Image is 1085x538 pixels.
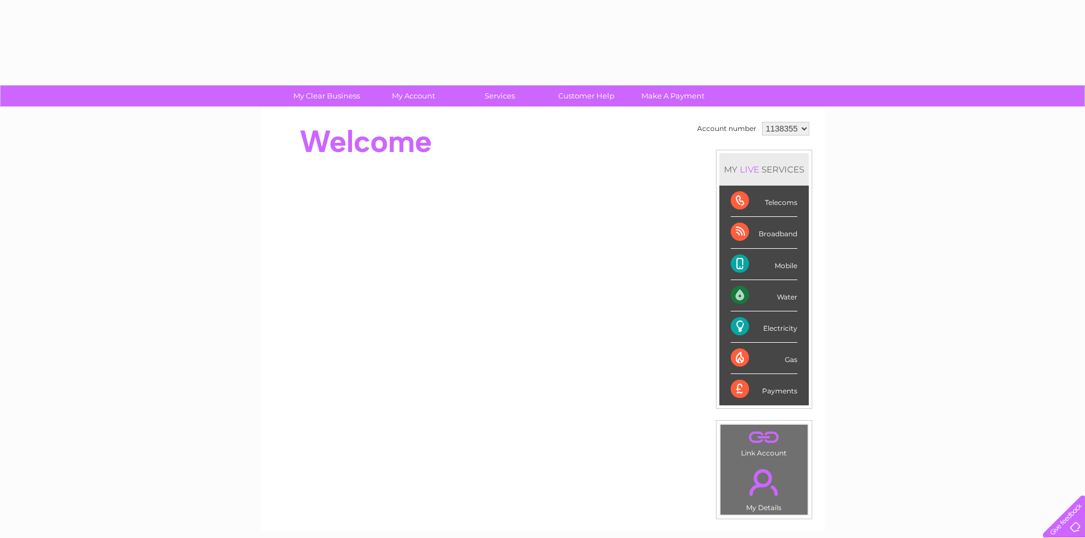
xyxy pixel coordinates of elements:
[731,280,797,311] div: Water
[731,249,797,280] div: Mobile
[738,164,761,175] div: LIVE
[720,424,808,460] td: Link Account
[366,85,460,106] a: My Account
[723,462,805,502] a: .
[719,153,809,186] div: MY SERVICES
[694,119,759,138] td: Account number
[720,459,808,515] td: My Details
[731,374,797,405] div: Payments
[723,428,805,447] a: .
[539,85,633,106] a: Customer Help
[626,85,720,106] a: Make A Payment
[731,343,797,374] div: Gas
[731,311,797,343] div: Electricity
[280,85,374,106] a: My Clear Business
[731,217,797,248] div: Broadband
[453,85,547,106] a: Services
[731,186,797,217] div: Telecoms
